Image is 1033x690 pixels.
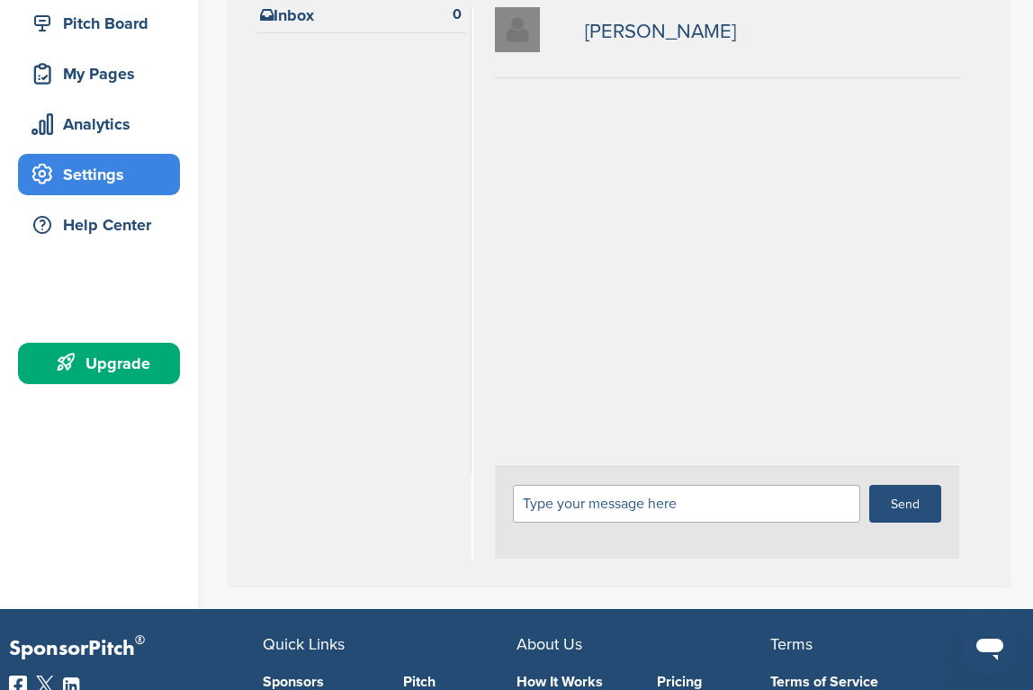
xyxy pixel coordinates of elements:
[135,629,145,651] span: ®
[770,675,997,689] a: Terms of Service
[27,58,180,90] div: My Pages
[18,204,180,246] a: Help Center
[961,618,1019,676] iframe: Button to launch messaging window
[495,7,540,52] img: Missing
[27,209,180,241] div: Help Center
[27,158,180,191] div: Settings
[18,3,180,44] a: Pitch Board
[657,675,770,689] a: Pricing
[18,103,180,145] a: Analytics
[403,675,516,689] a: Pitch
[513,485,941,523] a: Type your message here Send
[263,634,345,654] span: Quick Links
[263,675,376,689] a: Sponsors
[27,108,180,140] div: Analytics
[18,343,180,384] a: Upgrade
[9,636,263,662] p: SponsorPitch
[516,675,630,689] a: How It Works
[453,7,462,23] div: 0
[585,22,736,41] a: [PERSON_NAME]
[27,347,180,380] div: Upgrade
[516,634,582,654] span: About Us
[18,53,180,94] a: My Pages
[770,634,813,654] span: Terms
[27,7,180,40] div: Pitch Board
[18,154,180,195] a: Settings
[513,485,860,523] div: Type your message here
[260,7,314,23] h2: Inbox
[869,485,941,523] button: Send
